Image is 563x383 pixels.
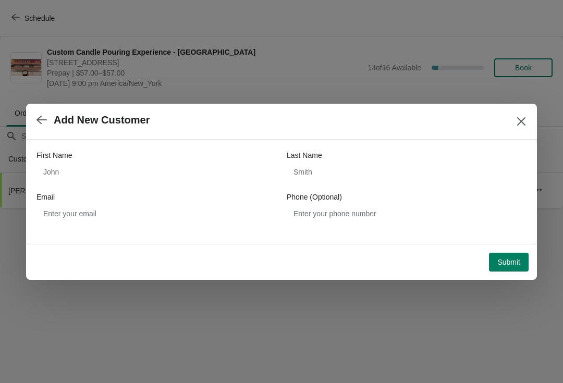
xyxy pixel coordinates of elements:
[497,258,520,266] span: Submit
[287,163,527,181] input: Smith
[287,192,342,202] label: Phone (Optional)
[489,253,529,271] button: Submit
[36,204,276,223] input: Enter your email
[36,192,55,202] label: Email
[54,114,150,126] h2: Add New Customer
[36,150,72,160] label: First Name
[512,112,531,131] button: Close
[287,150,322,160] label: Last Name
[287,204,527,223] input: Enter your phone number
[36,163,276,181] input: John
